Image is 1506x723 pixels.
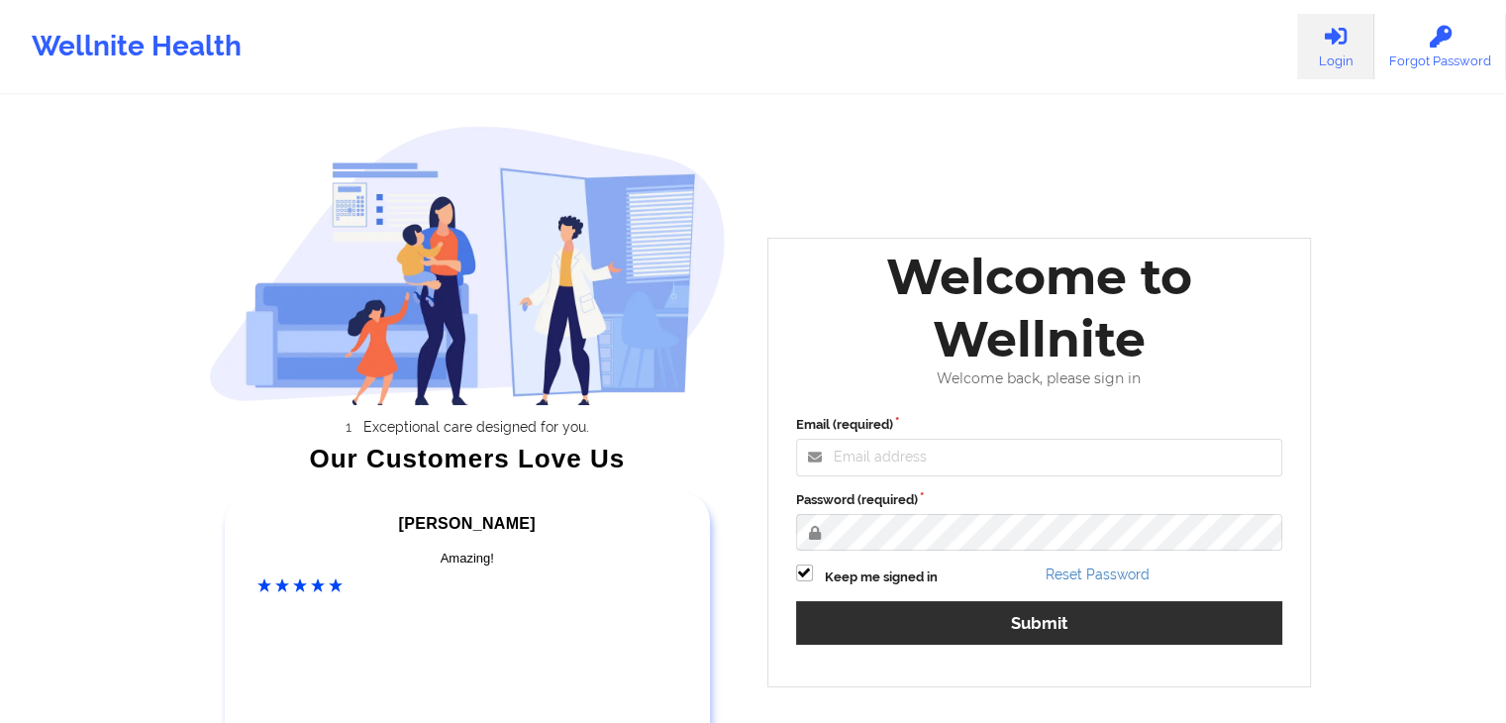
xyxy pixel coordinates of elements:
[1374,14,1506,79] a: Forgot Password
[209,125,726,405] img: wellnite-auth-hero_200.c722682e.png
[227,419,726,435] li: Exceptional care designed for you.
[1046,567,1150,582] a: Reset Password
[209,449,726,468] div: Our Customers Love Us
[796,415,1283,435] label: Email (required)
[796,490,1283,510] label: Password (required)
[399,515,536,532] span: [PERSON_NAME]
[782,370,1297,387] div: Welcome back, please sign in
[796,439,1283,476] input: Email address
[825,568,938,587] label: Keep me signed in
[782,246,1297,370] div: Welcome to Wellnite
[257,549,677,568] div: Amazing!
[796,601,1283,644] button: Submit
[1297,14,1374,79] a: Login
